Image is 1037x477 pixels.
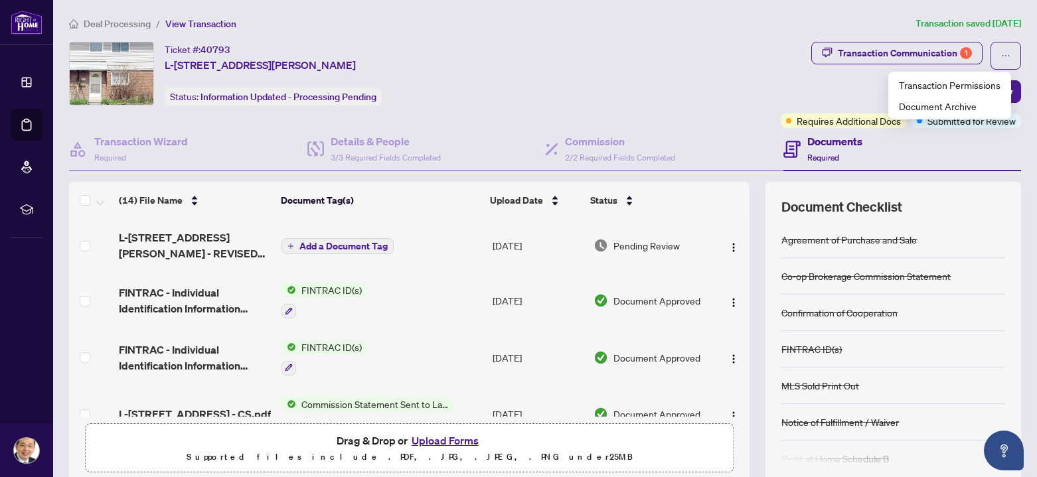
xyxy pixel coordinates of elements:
[281,397,453,433] button: Status IconCommission Statement Sent to Lawyer
[200,91,376,103] span: Information Updated - Processing Pending
[331,153,441,163] span: 3/3 Required Fields Completed
[14,438,39,463] img: Profile Icon
[1001,51,1010,60] span: ellipsis
[119,193,183,208] span: (14) File Name
[114,182,276,219] th: (14) File Name
[281,283,296,297] img: Status Icon
[613,238,680,253] span: Pending Review
[916,16,1021,31] article: Transaction saved [DATE]
[337,432,483,449] span: Drag & Drop or
[119,406,271,422] span: L-[STREET_ADDRESS] - CS.pdf
[797,113,901,128] span: Requires Additional Docs
[613,407,700,421] span: Document Approved
[94,153,126,163] span: Required
[165,88,382,105] div: Status:
[487,329,588,386] td: [DATE]
[781,198,902,216] span: Document Checklist
[728,242,739,253] img: Logo
[165,18,236,30] span: View Transaction
[927,113,1016,128] span: Submitted for Review
[723,403,744,425] button: Logo
[94,449,725,465] p: Supported files include .PDF, .JPG, .JPEG, .PNG under 25 MB
[86,424,733,473] span: Drag & Drop orUpload FormsSupported files include .PDF, .JPG, .JPEG, .PNG under25MB
[728,354,739,364] img: Logo
[565,133,675,149] h4: Commission
[781,415,899,429] div: Notice of Fulfillment / Waiver
[594,238,608,253] img: Document Status
[485,182,585,219] th: Upload Date
[296,340,367,354] span: FINTRAC ID(s)
[585,182,710,219] th: Status
[299,241,388,251] span: Add a Document Tag
[781,269,951,283] div: Co-op Brokerage Commission Statement
[408,432,483,449] button: Upload Forms
[331,133,441,149] h4: Details & People
[156,16,160,31] li: /
[281,283,367,318] button: Status IconFINTRAC ID(s)
[70,42,153,105] img: IMG-X12110198_1.jpg
[487,272,588,329] td: [DATE]
[296,283,367,297] span: FINTRAC ID(s)
[281,340,367,375] button: Status IconFINTRAC ID(s)
[984,431,1024,470] button: Open asap
[119,342,271,374] span: FINTRAC - Individual Identification Information Record 1.pdf
[899,99,1000,113] span: Document Archive
[781,378,859,393] div: MLS Sold Print Out
[281,238,394,254] button: Add a Document Tag
[165,57,356,73] span: L-[STREET_ADDRESS][PERSON_NAME]
[781,305,898,320] div: Confirmation of Cooperation
[899,78,1000,92] span: Transaction Permissions
[811,42,983,64] button: Transaction Communication1
[723,347,744,368] button: Logo
[165,42,230,57] div: Ticket #:
[281,340,296,354] img: Status Icon
[613,293,700,308] span: Document Approved
[565,153,675,163] span: 2/2 Required Fields Completed
[296,397,453,411] span: Commission Statement Sent to Lawyer
[613,350,700,365] span: Document Approved
[594,407,608,421] img: Document Status
[728,411,739,421] img: Logo
[781,232,917,247] div: Agreement of Purchase and Sale
[200,44,230,56] span: 40793
[84,18,151,30] span: Deal Processing
[276,182,485,219] th: Document Tag(s)
[487,219,588,272] td: [DATE]
[119,230,271,261] span: L-[STREET_ADDRESS][PERSON_NAME] - REVISED TRADE SHEET.pdf
[119,285,271,316] span: FINTRAC - Individual Identification Information Record 2.pdf
[69,19,78,29] span: home
[723,235,744,256] button: Logo
[781,342,842,356] div: FINTRAC ID(s)
[11,10,42,34] img: logo
[590,193,617,208] span: Status
[807,133,862,149] h4: Documents
[594,293,608,308] img: Document Status
[807,153,839,163] span: Required
[594,350,608,365] img: Document Status
[487,386,588,443] td: [DATE]
[723,290,744,311] button: Logo
[281,238,394,255] button: Add a Document Tag
[287,243,294,249] span: plus
[281,397,296,411] img: Status Icon
[490,193,543,208] span: Upload Date
[728,297,739,308] img: Logo
[960,47,972,59] div: 1
[94,133,188,149] h4: Transaction Wizard
[838,42,972,64] div: Transaction Communication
